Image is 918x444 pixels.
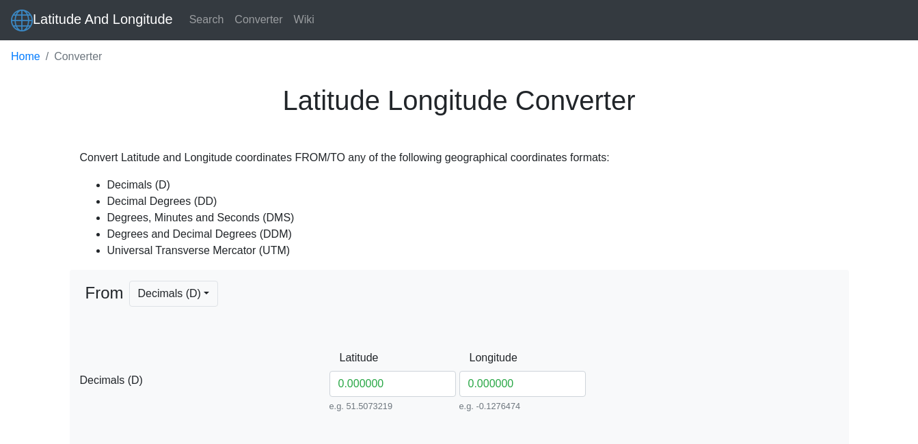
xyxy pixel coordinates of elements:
[288,6,320,33] a: Wiki
[329,400,456,413] small: e.g. 51.5073219
[40,48,103,65] li: Converter
[11,48,40,65] a: Home
[459,345,502,371] label: Longitude
[107,226,839,242] li: Degrees and Decimal Degrees (DDM)
[329,345,372,371] label: Latitude
[80,372,329,389] span: Decimals (D)
[11,10,33,31] img: Latitude And Longitude
[11,5,173,35] a: Latitude And Longitude
[107,242,839,259] li: Universal Transverse Mercator (UTM)
[129,281,219,307] button: Decimals (D)
[107,177,839,193] li: Decimals (D)
[459,400,586,413] small: e.g. -0.1276474
[85,281,124,339] span: From
[80,150,839,166] p: Convert Latitude and Longitude coordinates FROM/TO any of the following geographical coordinates ...
[184,6,230,33] a: Search
[107,210,839,226] li: Degrees, Minutes and Seconds (DMS)
[107,193,839,210] li: Decimal Degrees (DD)
[229,6,288,33] a: Converter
